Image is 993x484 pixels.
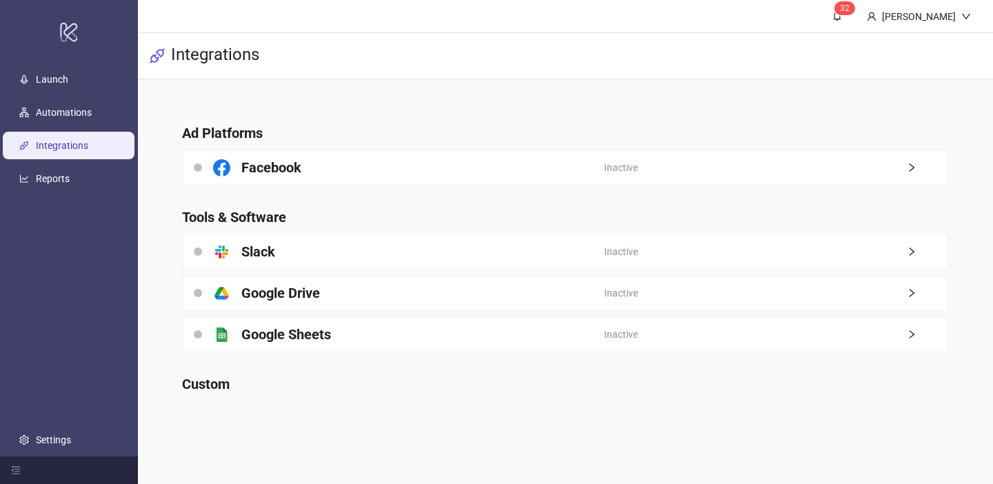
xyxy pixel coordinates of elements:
span: Inactive [604,160,638,175]
span: 2 [845,3,850,13]
a: Google SheetsInactiveright [182,316,950,352]
span: user [867,12,876,21]
span: bell [832,11,842,21]
a: FacebookInactiveright [182,150,950,185]
span: api [149,48,165,64]
a: Integrations [36,140,88,151]
span: right [907,288,948,298]
span: Inactive [604,285,638,301]
span: menu-fold [11,465,21,475]
h4: Google Drive [241,283,320,303]
div: [PERSON_NAME] [876,9,961,24]
span: Inactive [604,244,638,259]
span: right [907,247,948,256]
span: 3 [840,3,845,13]
sup: 32 [834,1,855,15]
a: Google DriveInactiveright [182,275,950,311]
h4: Tools & Software [182,208,950,227]
h4: Ad Platforms [182,123,950,143]
span: right [907,163,948,172]
a: Reports [36,173,70,184]
span: down [961,12,971,21]
a: Launch [36,74,68,85]
h4: Slack [241,242,275,261]
span: Inactive [604,327,638,342]
h3: Integrations [171,44,259,68]
h4: Custom [182,374,950,394]
a: Automations [36,107,92,118]
a: Settings [36,434,71,445]
a: SlackInactiveright [182,234,950,270]
h4: Facebook [241,158,301,177]
h4: Google Sheets [241,325,331,344]
span: right [907,330,948,339]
